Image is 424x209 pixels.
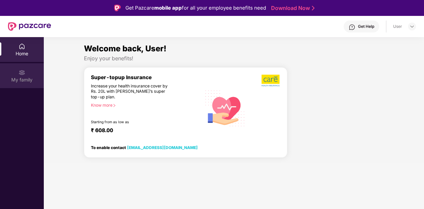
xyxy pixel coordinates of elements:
[261,74,280,87] img: b5dec4f62d2307b9de63beb79f102df3.png
[393,24,402,29] div: User
[91,103,197,107] div: Know more
[154,5,182,11] strong: mobile app
[201,84,249,132] img: svg+xml;base64,PHN2ZyB4bWxucz0iaHR0cDovL3d3dy53My5vcmcvMjAwMC9zdmciIHhtbG5zOnhsaW5rPSJodHRwOi8vd3...
[8,22,51,31] img: New Pazcare Logo
[84,55,384,62] div: Enjoy your benefits!
[91,83,173,100] div: Increase your health insurance cover by Rs. 20L with [PERSON_NAME]’s super top-up plan.
[114,5,121,11] img: Logo
[91,74,201,80] div: Super-topup Insurance
[349,24,355,30] img: svg+xml;base64,PHN2ZyBpZD0iSGVscC0zMngzMiIgeG1sbnM9Imh0dHA6Ly93d3cudzMub3JnLzIwMDAvc3ZnIiB3aWR0aD...
[112,104,116,107] span: right
[271,5,313,12] a: Download Now
[409,24,415,29] img: svg+xml;base64,PHN2ZyBpZD0iRHJvcGRvd24tMzJ4MzIiIHhtbG5zPSJodHRwOi8vd3d3LnczLm9yZy8yMDAwL3N2ZyIgd2...
[125,4,266,12] div: Get Pazcare for all your employee benefits need
[91,145,198,150] div: To enable contact
[91,127,195,135] div: ₹ 608.00
[127,145,198,150] a: [EMAIL_ADDRESS][DOMAIN_NAME]
[84,44,167,53] span: Welcome back, User!
[19,43,25,50] img: svg+xml;base64,PHN2ZyBpZD0iSG9tZSIgeG1sbnM9Imh0dHA6Ly93d3cudzMub3JnLzIwMDAvc3ZnIiB3aWR0aD0iMjAiIG...
[312,5,315,12] img: Stroke
[91,120,173,125] div: Starting from as low as
[19,69,25,76] img: svg+xml;base64,PHN2ZyB3aWR0aD0iMjAiIGhlaWdodD0iMjAiIHZpZXdCb3g9IjAgMCAyMCAyMCIgZmlsbD0ibm9uZSIgeG...
[358,24,374,29] div: Get Help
